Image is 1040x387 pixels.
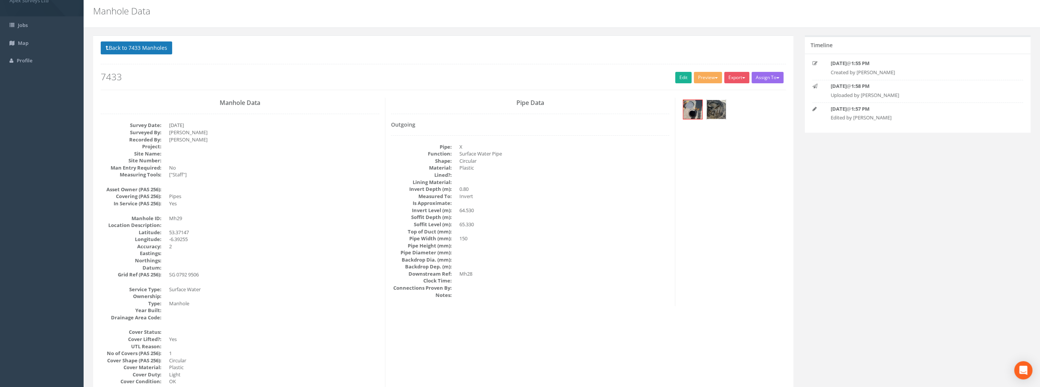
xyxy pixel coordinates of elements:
[101,328,161,336] dt: Cover Status:
[101,307,161,314] dt: Year Built:
[675,72,692,83] a: Edit
[831,82,847,89] strong: [DATE]
[101,343,161,350] dt: UTL Reason:
[391,150,452,157] dt: Function:
[18,22,28,29] span: Jobs
[459,221,670,228] dd: 65.330
[391,122,670,127] h4: Outgoing
[831,60,1004,67] p: @
[391,235,452,242] dt: Pipe Width (mm):
[169,243,379,250] dd: 2
[169,215,379,222] dd: Mh29
[459,164,670,171] dd: Plastic
[101,236,161,243] dt: Longitude:
[391,179,452,186] dt: Lining Material:
[391,284,452,292] dt: Connections Proven By:
[459,150,670,157] dd: Surface Water Pipe
[101,336,161,343] dt: Cover Lifted?:
[391,249,452,256] dt: Pipe Diameter (mm):
[459,186,670,193] dd: 0.80
[101,378,161,385] dt: Cover Condition:
[169,300,379,307] dd: Manhole
[169,200,379,207] dd: Yes
[101,371,161,378] dt: Cover Duty:
[752,72,784,83] button: Assign To
[101,186,161,193] dt: Asset Owner (PAS 256):
[101,286,161,293] dt: Service Type:
[683,100,702,119] img: 954b4b90-b363-51e9-2d38-d41ca596253f_c0fb562c-f585-a829-9cfa-8ba3491b0cf2_thumb.jpg
[169,286,379,293] dd: Surface Water
[101,157,161,164] dt: Site Number:
[101,200,161,207] dt: In Service (PAS 256):
[831,105,847,112] strong: [DATE]
[101,122,161,129] dt: Survey Date:
[391,277,452,284] dt: Clock Time:
[459,270,670,278] dd: Mh28
[391,256,452,263] dt: Backdrop Dia. (mm):
[391,157,452,165] dt: Shape:
[851,105,869,112] strong: 1:57 PM
[831,82,1004,90] p: @
[169,164,379,171] dd: No
[459,143,670,151] dd: X
[831,105,1004,113] p: @
[169,350,379,357] dd: 1
[831,114,1004,121] p: Edited by [PERSON_NAME]
[101,100,379,106] h3: Manhole Data
[391,100,670,106] h3: Pipe Data
[101,143,161,150] dt: Project:
[169,193,379,200] dd: Pipes
[101,357,161,364] dt: Cover Shape (PAS 256):
[169,364,379,371] dd: Plastic
[391,164,452,171] dt: Material:
[169,171,379,178] dd: ["Staff"]
[169,271,379,278] dd: SG 0792 9506
[831,92,1004,99] p: Uploaded by [PERSON_NAME]
[169,357,379,364] dd: Circular
[101,350,161,357] dt: No of Covers (PAS 256):
[391,193,452,200] dt: Measured To:
[391,263,452,270] dt: Backdrop Dep. (m):
[169,129,379,136] dd: [PERSON_NAME]
[459,207,670,214] dd: 64.530
[851,60,869,67] strong: 1:55 PM
[169,136,379,143] dd: [PERSON_NAME]
[101,293,161,300] dt: Ownership:
[101,243,161,250] dt: Accuracy:
[17,57,32,64] span: Profile
[101,222,161,229] dt: Location Description:
[724,72,749,83] button: Export
[391,200,452,207] dt: Is Approximate:
[391,292,452,299] dt: Notes:
[694,72,722,83] button: Preview
[169,236,379,243] dd: -6.39255
[459,235,670,242] dd: 150
[391,186,452,193] dt: Invert Depth (m):
[101,314,161,321] dt: Drainage Area Code:
[831,60,847,67] strong: [DATE]
[101,129,161,136] dt: Surveyed By:
[169,122,379,129] dd: [DATE]
[169,371,379,378] dd: Light
[101,193,161,200] dt: Covering (PAS 256):
[101,215,161,222] dt: Manhole ID:
[459,157,670,165] dd: Circular
[1014,361,1032,379] div: Open Intercom Messenger
[391,207,452,214] dt: Invert Level (m):
[101,271,161,278] dt: Grid Ref (PAS 256):
[101,300,161,307] dt: Type:
[391,171,452,179] dt: Lined?:
[101,250,161,257] dt: Eastings:
[101,229,161,236] dt: Latitude:
[391,242,452,249] dt: Pipe Height (mm):
[101,264,161,271] dt: Datum:
[391,143,452,151] dt: Pipe:
[851,82,869,89] strong: 1:58 PM
[459,193,670,200] dd: Invert
[707,100,726,119] img: 954b4b90-b363-51e9-2d38-d41ca596253f_2141fecd-0845-000f-97b4-99882ae5cc1c_thumb.jpg
[101,171,161,178] dt: Measuring Tools:
[391,221,452,228] dt: Soffit Level (m):
[169,229,379,236] dd: 53.37147
[391,214,452,221] dt: Soffit Depth (m):
[391,270,452,278] dt: Downstream Ref:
